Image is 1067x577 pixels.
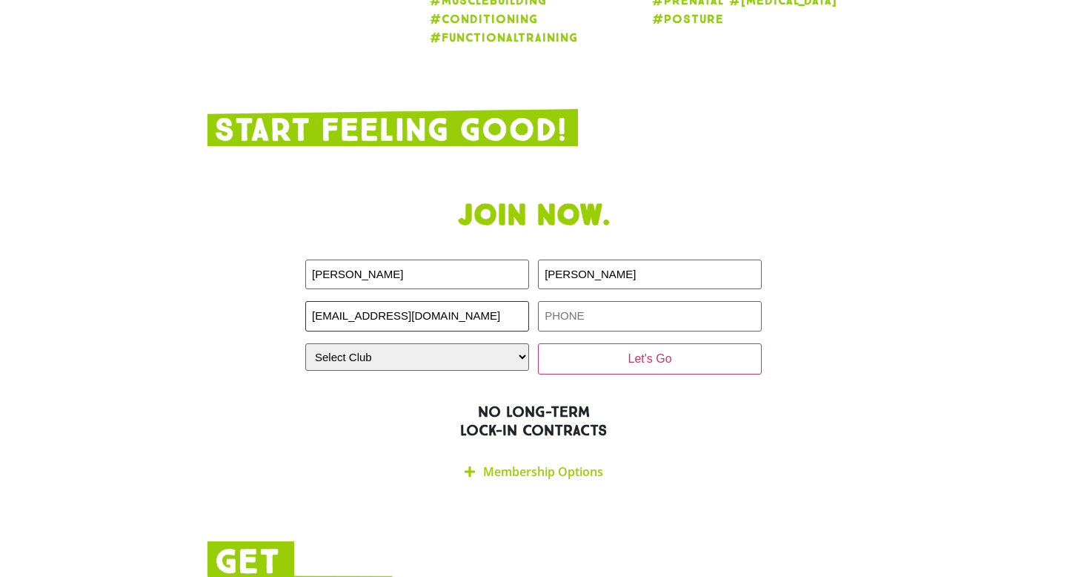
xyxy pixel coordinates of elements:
[538,343,762,375] input: Let's Go
[538,301,762,332] input: PHONE
[538,260,762,290] input: LAST NAME
[305,455,762,489] div: Membership Options
[207,403,860,440] h2: NO LONG-TERM LOCK-IN CONTRACTS
[305,301,529,332] input: Email
[483,464,603,480] a: Membership Options
[305,260,529,290] input: FIRST NAME
[207,198,860,234] h1: Join now.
